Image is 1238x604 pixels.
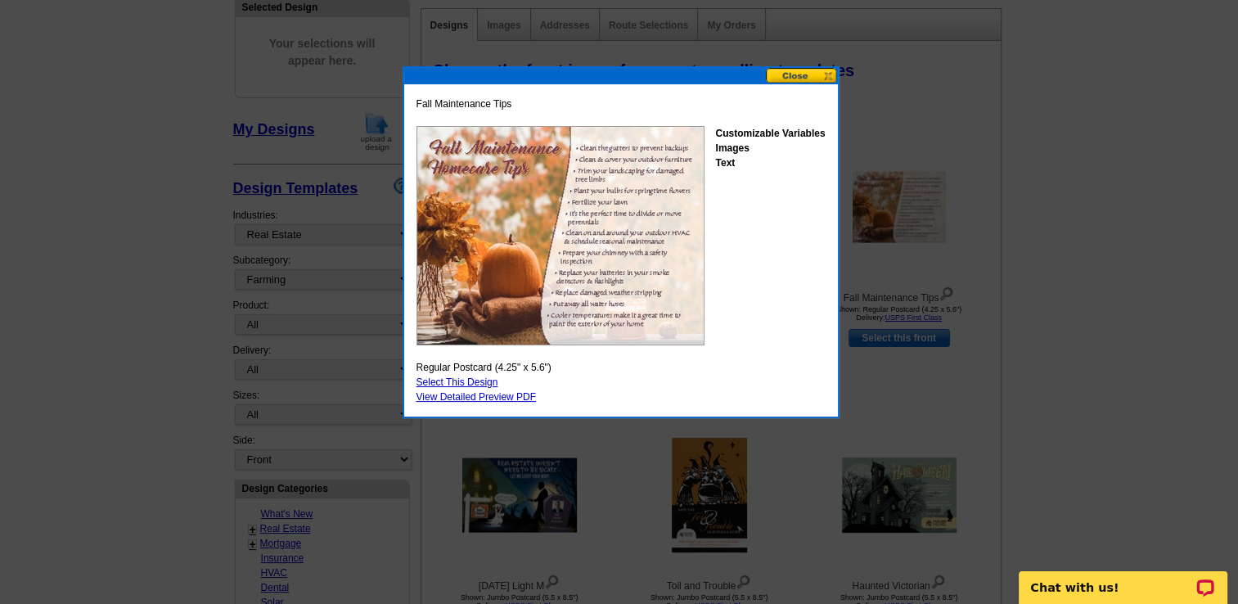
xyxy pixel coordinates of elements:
span: Fall Maintenance Tips [416,97,512,111]
iframe: LiveChat chat widget [1008,552,1238,604]
img: GENPRF_FallHomeTips_ALL.jpg [416,126,705,345]
strong: Images [715,142,749,154]
a: View Detailed Preview PDF [416,391,537,403]
strong: Text [715,157,735,169]
span: Regular Postcard (4.25" x 5.6") [416,360,551,375]
strong: Customizable Variables [715,128,825,139]
a: Select This Design [416,376,498,388]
